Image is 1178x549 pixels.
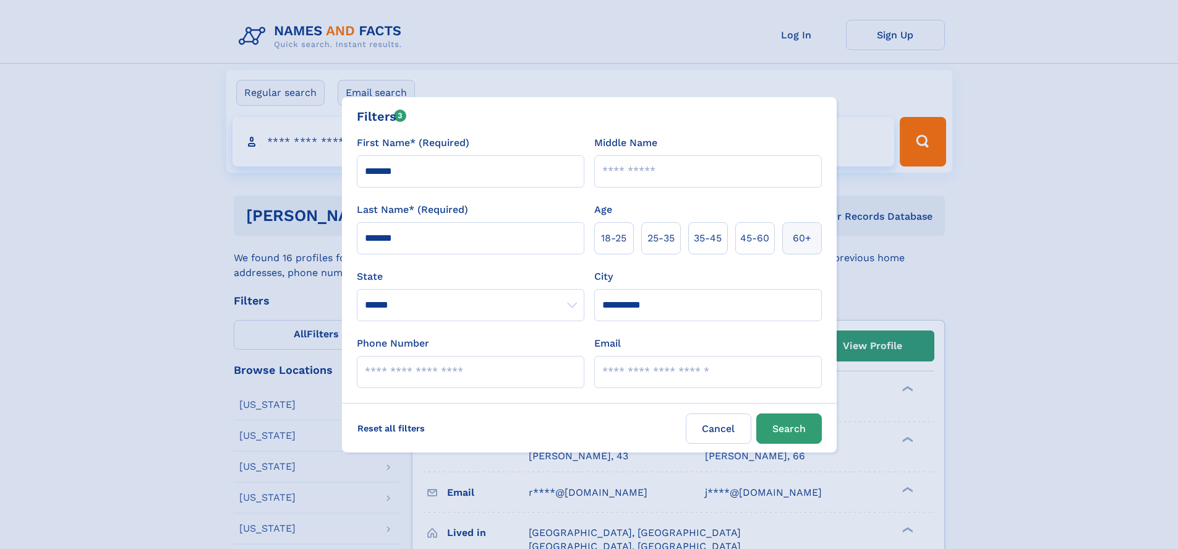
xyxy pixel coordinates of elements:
label: Phone Number [357,336,429,351]
label: Middle Name [594,136,657,150]
label: Reset all filters [349,413,433,443]
label: Cancel [686,413,751,444]
label: First Name* (Required) [357,136,469,150]
span: 45‑60 [740,231,769,246]
label: State [357,269,584,284]
label: Age [594,202,612,217]
label: City [594,269,613,284]
div: Filters [357,107,407,126]
span: 35‑45 [694,231,722,246]
span: 25‑35 [647,231,675,246]
span: 60+ [793,231,811,246]
button: Search [756,413,822,444]
label: Last Name* (Required) [357,202,468,217]
label: Email [594,336,621,351]
span: 18‑25 [601,231,626,246]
